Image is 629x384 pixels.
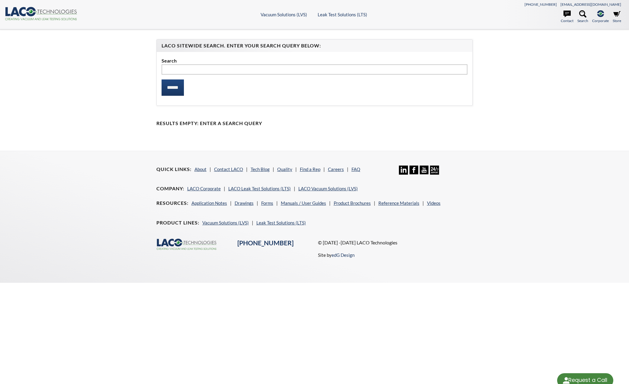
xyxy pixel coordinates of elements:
a: Forms [261,200,273,206]
a: Vacuum Solutions (LVS) [202,220,249,225]
a: Drawings [235,200,254,206]
h4: Company [156,186,184,192]
a: [EMAIL_ADDRESS][DOMAIN_NAME] [560,2,621,7]
a: Vacuum Solutions (LVS) [261,12,307,17]
a: LACO Leak Test Solutions (LTS) [228,186,291,191]
a: Leak Test Solutions (LTS) [318,12,367,17]
a: Search [577,10,588,24]
a: Contact [561,10,573,24]
img: 24/7 Support Icon [430,166,439,174]
a: FAQ [351,166,360,172]
h4: Results Empty: Enter a Search Query [156,120,473,127]
a: Manuals / User Guides [281,200,326,206]
h4: Resources [156,200,188,206]
h4: Quick Links [156,166,191,173]
a: Reference Materials [378,200,419,206]
a: Contact LACO [214,166,243,172]
a: Careers [328,166,344,172]
a: Leak Test Solutions (LTS) [256,220,306,225]
span: Corporate [592,18,609,24]
a: About [194,166,207,172]
a: Store [613,10,621,24]
a: Application Notes [191,200,227,206]
p: © [DATE] -[DATE] LACO Technologies [318,239,473,247]
h4: LACO Sitewide Search. Enter your Search Query Below: [162,43,468,49]
a: Videos [427,200,441,206]
a: [PHONE_NUMBER] [525,2,557,7]
a: Product Brochures [334,200,371,206]
a: Tech Blog [251,166,270,172]
a: [PHONE_NUMBER] [237,239,294,247]
a: LACO Corporate [187,186,221,191]
label: Search [162,57,468,65]
a: edG Design [332,252,355,258]
a: Quality [277,166,292,172]
p: Site by [318,251,355,259]
a: Find a Rep [300,166,320,172]
a: 24/7 Support [430,170,439,176]
h4: Product Lines [156,220,199,226]
a: LACO Vacuum Solutions (LVS) [298,186,358,191]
